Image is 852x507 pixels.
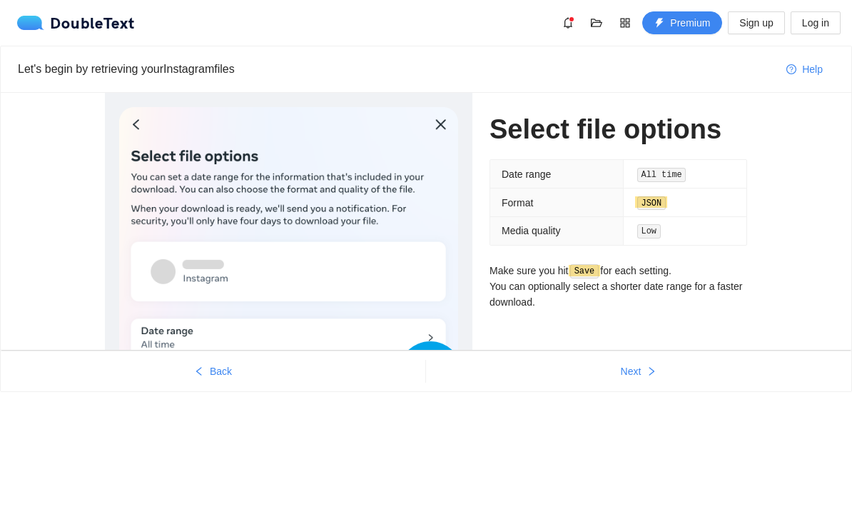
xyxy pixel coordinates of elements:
button: thunderboltPremium [642,11,722,34]
button: leftBack [1,360,425,383]
button: appstore [614,11,637,34]
span: Media quality [502,225,561,236]
button: question-circleHelp [775,58,834,81]
span: thunderbolt [654,18,664,29]
span: Next [621,363,641,379]
img: logo [17,16,50,30]
span: left [194,366,204,378]
button: Log in [791,11,841,34]
span: Back [210,363,232,379]
button: Sign up [728,11,784,34]
div: Let's begin by retrieving your Instagram files [18,60,775,78]
div: DoubleText [17,16,135,30]
span: Help [802,61,823,77]
span: Date range [502,169,551,180]
span: bell [557,17,579,29]
code: All time [637,168,686,182]
code: Low [637,224,661,239]
code: JSON [637,196,666,211]
button: bell [557,11,579,34]
a: logoDoubleText [17,16,135,30]
span: right [646,366,656,378]
span: Premium [670,15,710,31]
span: Log in [802,15,829,31]
h1: Select file options [490,113,747,146]
span: question-circle [786,64,796,76]
span: appstore [614,17,636,29]
button: Nextright [426,360,851,383]
button: folder-open [585,11,608,34]
span: folder-open [586,17,607,29]
span: Format [502,197,533,209]
span: Sign up [739,15,773,31]
code: Save [570,264,599,278]
p: Make sure you hit for each setting. You can optionally select a shorter date range for a faster d... [490,263,747,311]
